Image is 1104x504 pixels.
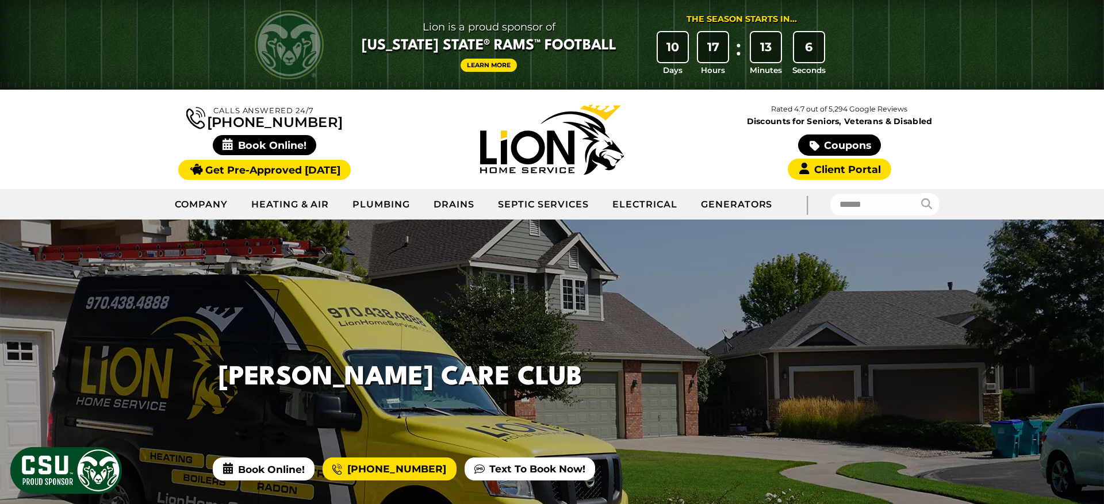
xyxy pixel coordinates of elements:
div: 10 [658,32,688,62]
img: Lion Home Service [480,105,624,175]
img: CSU Sponsor Badge [9,445,124,495]
a: Client Portal [788,159,891,180]
span: Days [663,64,683,76]
span: Discounts for Seniors, Veterans & Disabled [698,117,981,125]
span: [US_STATE] State® Rams™ Football [362,36,616,56]
span: Lion is a proud sponsor of [362,18,616,36]
span: Seconds [792,64,826,76]
a: [PHONE_NUMBER] [323,457,456,480]
span: Book Online! [213,457,314,480]
p: Rated 4.7 out of 5,294 Google Reviews [696,103,983,116]
a: Plumbing [341,190,422,219]
h1: [PERSON_NAME] Care Club [218,359,582,397]
a: Septic Services [486,190,601,219]
div: 6 [794,32,824,62]
span: Hours [701,64,725,76]
a: [PHONE_NUMBER] [186,105,343,129]
a: Heating & Air [240,190,341,219]
div: 17 [698,32,728,62]
a: Electrical [601,190,689,219]
div: | [784,189,830,220]
div: The Season Starts in... [687,13,797,26]
span: Minutes [750,64,782,76]
div: : [733,32,745,76]
a: Drains [422,190,486,219]
a: Get Pre-Approved [DATE] [178,160,350,180]
a: Generators [689,190,784,219]
a: Learn More [461,59,517,72]
a: Company [163,190,240,219]
img: CSU Rams logo [255,10,324,79]
a: Coupons [798,134,881,156]
span: Book Online! [213,135,317,155]
a: Text To Book Now! [465,457,595,480]
div: 13 [751,32,781,62]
